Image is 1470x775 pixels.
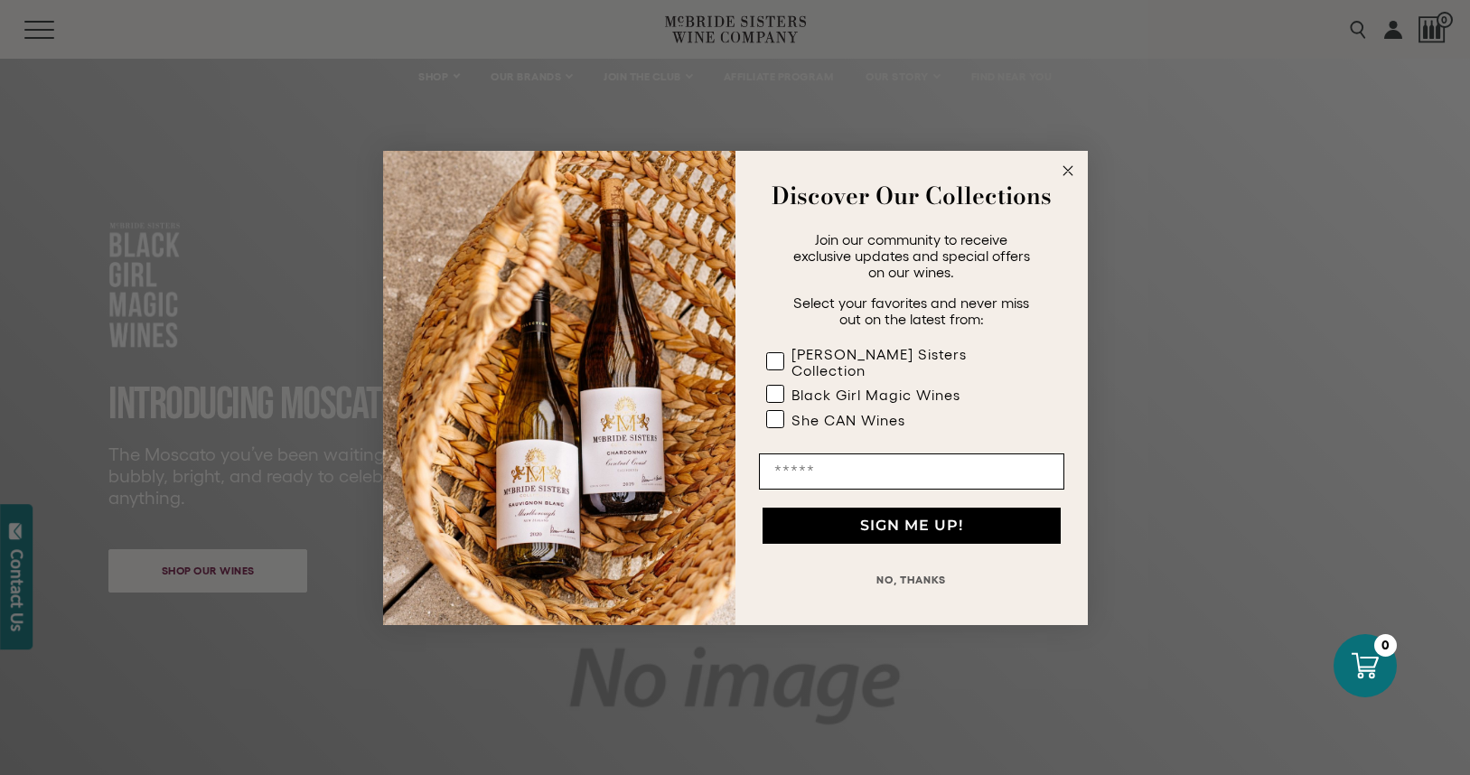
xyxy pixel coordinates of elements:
button: SIGN ME UP! [763,508,1061,544]
span: Join our community to receive exclusive updates and special offers on our wines. [793,231,1030,280]
img: 42653730-7e35-4af7-a99d-12bf478283cf.jpeg [383,151,735,625]
button: Close dialog [1057,160,1079,182]
button: NO, THANKS [759,562,1064,598]
strong: Discover Our Collections [772,178,1052,213]
div: [PERSON_NAME] Sisters Collection [791,346,1028,378]
div: 0 [1374,634,1397,657]
div: Black Girl Magic Wines [791,387,960,403]
div: She CAN Wines [791,412,905,428]
span: Select your favorites and never miss out on the latest from: [793,294,1029,327]
input: Email [759,453,1064,490]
